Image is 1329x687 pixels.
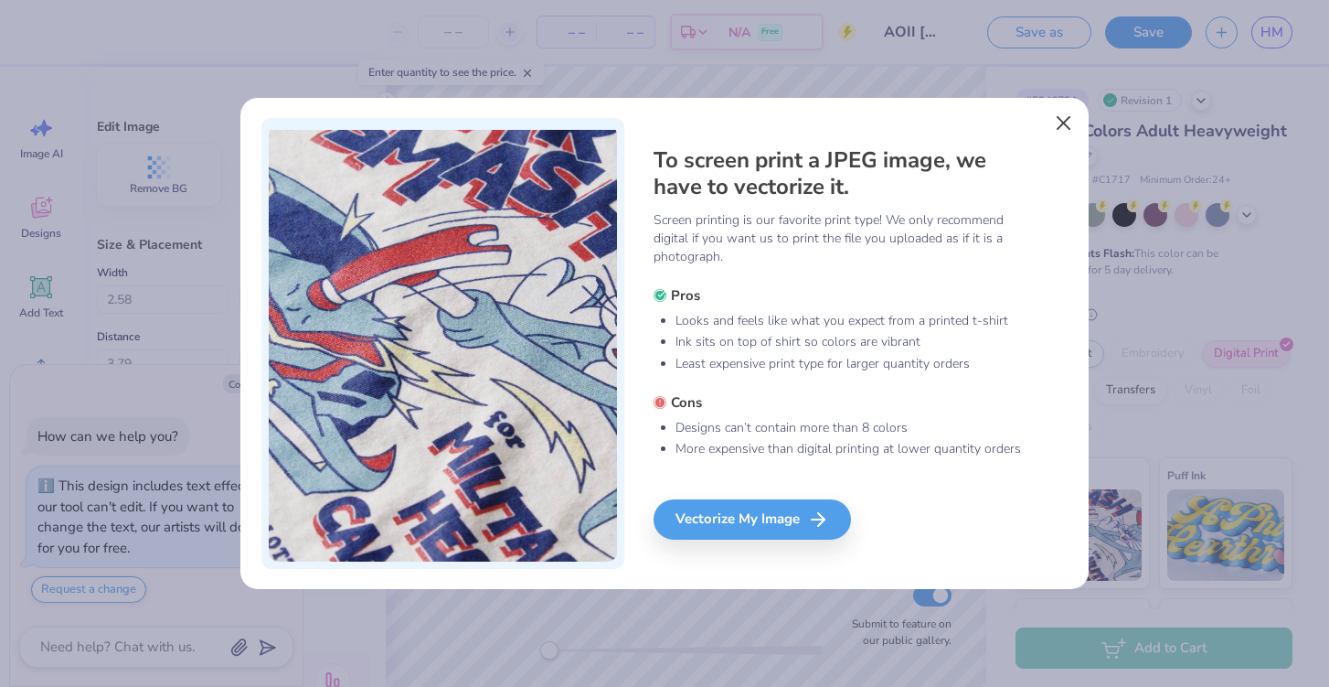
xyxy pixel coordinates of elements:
div: Vectorize My Image [654,499,851,540]
li: More expensive than digital printing at lower quantity orders [675,440,1023,458]
button: Close [1047,105,1081,140]
li: Ink sits on top of shirt so colors are vibrant [675,333,1023,351]
h5: Pros [654,286,1023,305]
li: Looks and feels like what you expect from a printed t-shirt [675,312,1023,330]
li: Least expensive print type for larger quantity orders [675,355,1023,373]
h4: To screen print a JPEG image, we have to vectorize it. [654,147,1023,201]
li: Designs can’t contain more than 8 colors [675,419,1023,437]
h5: Cons [654,393,1023,412]
p: Screen printing is our favorite print type! We only recommend digital if you want us to print the... [654,211,1023,266]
